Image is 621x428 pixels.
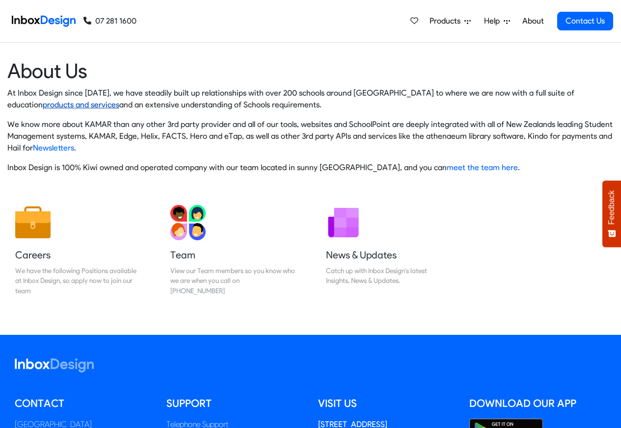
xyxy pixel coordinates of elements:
h5: Download our App [469,396,606,411]
a: Contact Us [557,12,613,30]
img: 2022_01_12_icon_newsletter.svg [326,205,361,240]
a: News & Updates Catch up with Inbox Design's latest Insights, News & Updates. [318,197,459,303]
img: 2022_01_13_icon_team.svg [170,205,206,240]
div: View our Team members so you know who we are when you call on [PHONE_NUMBER] [170,266,295,296]
a: About [519,11,546,31]
a: 07 281 1600 [83,15,136,27]
a: Products [426,11,475,31]
p: We know more about KAMAR than any other 3rd party provider and all of our tools, websites and Sch... [7,119,614,154]
span: Products [430,15,464,27]
h5: Team [170,248,295,262]
span: Help [484,15,504,27]
a: Newsletters [33,143,74,152]
h5: Careers [15,248,140,262]
heading: About Us [7,58,614,83]
a: Help [480,11,514,31]
h5: News & Updates [326,248,451,262]
p: Inbox Design is 100% Kiwi owned and operated company with our team located in sunny [GEOGRAPHIC_D... [7,162,614,174]
a: Careers We have the following Positions available at Inbox Design, so apply now to join our team [7,197,148,303]
a: Team View our Team members so you know who we are when you call on [PHONE_NUMBER] [162,197,303,303]
h5: Contact [15,396,152,411]
span: Feedback [607,190,616,225]
p: At Inbox Design since [DATE], we have steadily built up relationships with over 200 schools aroun... [7,87,614,111]
div: Catch up with Inbox Design's latest Insights, News & Updates. [326,266,451,286]
a: meet the team here [447,163,518,172]
a: products and services [43,100,119,109]
button: Feedback - Show survey [602,180,621,247]
div: We have the following Positions available at Inbox Design, so apply now to join our team [15,266,140,296]
img: 2022_01_13_icon_job.svg [15,205,51,240]
h5: Visit us [318,396,455,411]
img: logo_inboxdesign_white.svg [15,358,94,373]
h5: Support [166,396,303,411]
